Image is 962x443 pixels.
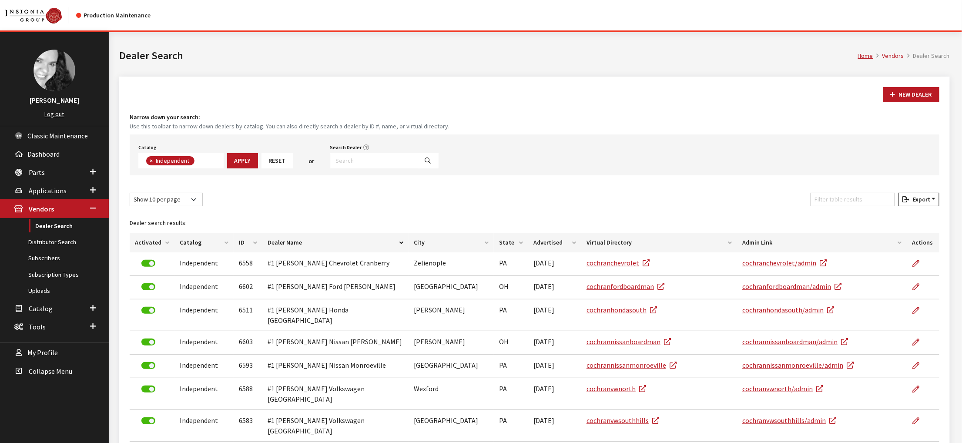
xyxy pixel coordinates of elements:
td: Independent [174,276,234,299]
input: Filter table results [811,193,895,206]
td: 6602 [234,276,262,299]
a: cochrannissanmonroeville [587,361,677,369]
a: cochranvwnorth/admin [742,384,823,393]
td: Independent [174,378,234,410]
input: Search [330,153,418,168]
th: Catalog: activate to sort column ascending [174,233,234,252]
td: 6511 [234,299,262,331]
span: Select [138,153,224,168]
button: Search [418,153,439,168]
textarea: Search [197,158,201,165]
td: 6558 [234,252,262,276]
td: PA [494,410,528,442]
label: Catalog [138,144,157,151]
a: Edit Dealer [912,355,927,376]
h4: Narrow down your search: [130,113,939,122]
div: Production Maintenance [76,11,151,20]
a: Edit Dealer [912,331,927,353]
td: Independent [174,410,234,442]
span: × [150,157,153,164]
td: [PERSON_NAME] [409,299,494,331]
td: [GEOGRAPHIC_DATA] [409,355,494,378]
td: #1 [PERSON_NAME] Honda [GEOGRAPHIC_DATA] [262,299,408,331]
td: [PERSON_NAME] [409,331,494,355]
button: Export [898,193,939,206]
td: 6593 [234,355,262,378]
td: 6588 [234,378,262,410]
a: Edit Dealer [912,276,927,298]
td: [DATE] [528,331,581,355]
a: cochranfordboardman/admin [742,282,841,291]
td: [DATE] [528,252,581,276]
th: Dealer Name: activate to sort column descending [262,233,408,252]
span: Vendors [29,205,54,214]
li: Vendors [873,51,904,60]
button: Apply [227,153,258,168]
td: [DATE] [528,276,581,299]
a: cochrannissanboardman/admin [742,337,848,346]
td: Independent [174,331,234,355]
button: Remove item [146,156,155,165]
td: [DATE] [528,378,581,410]
td: #1 [PERSON_NAME] Nissan Monroeville [262,355,408,378]
span: Independent [155,157,191,164]
span: Export [909,195,930,203]
label: Deactivate Dealer [141,307,155,314]
td: OH [494,331,528,355]
th: Virtual Directory: activate to sort column ascending [581,233,737,252]
small: Use this toolbar to narrow down dealers by catalog. You can also directly search a dealer by ID #... [130,122,939,131]
button: Reset [261,153,293,168]
td: #1 [PERSON_NAME] Nissan [PERSON_NAME] [262,331,408,355]
li: Dealer Search [904,51,950,60]
td: [DATE] [528,299,581,331]
img: Khrystal Dorton [34,50,75,91]
label: Search Dealer [330,144,362,151]
td: [GEOGRAPHIC_DATA] [409,410,494,442]
td: OH [494,276,528,299]
td: Zelienople [409,252,494,276]
span: or [309,157,315,166]
a: cochranfordboardman [587,282,664,291]
th: Actions [907,233,939,252]
span: My Profile [27,349,58,357]
span: Classic Maintenance [27,131,88,140]
a: Edit Dealer [912,410,927,432]
td: 6583 [234,410,262,442]
label: Deactivate Dealer [141,283,155,290]
a: Home [858,52,873,60]
h1: Dealer Search [119,48,858,64]
td: #1 [PERSON_NAME] Ford [PERSON_NAME] [262,276,408,299]
a: cochrannissanmonroeville/admin [742,361,854,369]
td: [DATE] [528,410,581,442]
td: PA [494,252,528,276]
button: New Dealer [883,87,939,102]
td: PA [494,355,528,378]
td: #1 [PERSON_NAME] Volkswagen [GEOGRAPHIC_DATA] [262,378,408,410]
a: cochranvwsouthhills/admin [742,416,836,425]
th: City: activate to sort column ascending [409,233,494,252]
span: Applications [29,186,67,195]
a: Edit Dealer [912,299,927,321]
span: Parts [29,168,45,177]
td: [DATE] [528,355,581,378]
label: Deactivate Dealer [141,417,155,424]
label: Deactivate Dealer [141,339,155,346]
a: Edit Dealer [912,378,927,400]
a: cochranvwnorth [587,384,646,393]
td: PA [494,378,528,410]
a: Edit Dealer [912,252,927,274]
td: Wexford [409,378,494,410]
h3: [PERSON_NAME] [9,95,100,105]
a: cochranvwsouthhills [587,416,659,425]
th: Activated: activate to sort column ascending [130,233,174,252]
span: Collapse Menu [29,367,72,376]
span: Dashboard [27,150,60,158]
img: Catalog Maintenance [5,8,62,23]
a: cochranhondasouth/admin [742,305,834,314]
span: Catalog [29,304,53,313]
span: Tools [29,322,46,331]
td: Independent [174,299,234,331]
td: #1 [PERSON_NAME] Chevrolet Cranberry [262,252,408,276]
a: cochrannissanboardman [587,337,671,346]
label: Deactivate Dealer [141,362,155,369]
